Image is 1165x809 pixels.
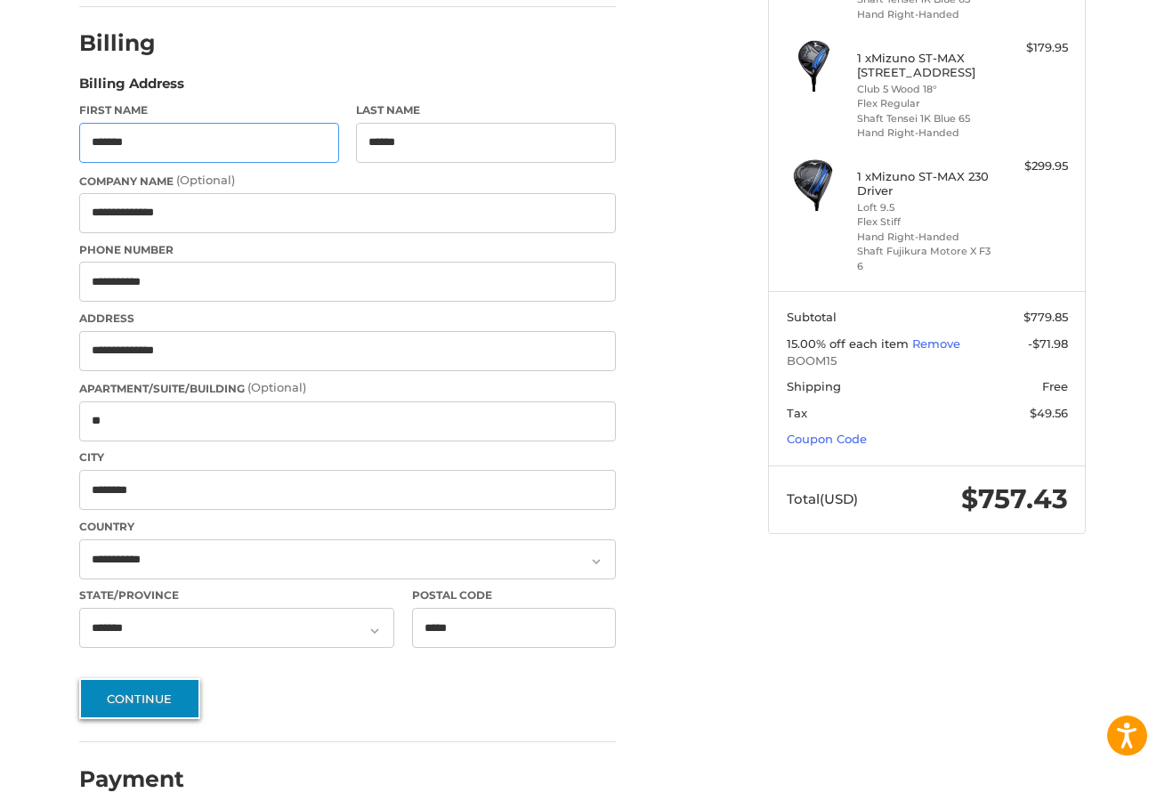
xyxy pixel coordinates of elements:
label: Apartment/Suite/Building [79,379,616,397]
span: Shipping [787,379,841,393]
legend: Billing Address [79,74,184,102]
span: 15.00% off each item [787,336,912,351]
small: (Optional) [247,380,306,394]
h4: 1 x Mizuno ST-MAX [STREET_ADDRESS] [857,51,993,80]
span: Free [1042,379,1068,393]
label: Phone Number [79,242,616,258]
li: Hand Right-Handed [857,125,993,141]
div: $299.95 [998,158,1068,175]
span: $49.56 [1030,406,1068,420]
li: Flex Stiff [857,214,993,230]
span: $757.43 [961,482,1068,515]
label: Address [79,311,616,327]
label: Postal Code [412,587,617,603]
span: $779.85 [1023,310,1068,324]
span: Total (USD) [787,490,858,507]
li: Shaft Fujikura Motore X F3 6 [857,244,993,273]
label: City [79,449,616,465]
li: Hand Right-Handed [857,230,993,245]
iframe: Google Customer Reviews [1018,761,1165,809]
li: Hand Right-Handed [857,7,993,22]
label: Company Name [79,172,616,190]
label: State/Province [79,587,394,603]
h4: 1 x Mizuno ST-MAX 230 Driver [857,169,993,198]
li: Shaft Tensei 1K Blue 65 [857,111,993,126]
li: Club 5 Wood 18° [857,82,993,97]
li: Loft 9.5 [857,200,993,215]
h2: Billing [79,29,183,57]
span: Subtotal [787,310,837,324]
small: (Optional) [176,173,235,187]
a: Remove [912,336,960,351]
li: Flex Regular [857,96,993,111]
div: $179.95 [998,39,1068,57]
span: -$71.98 [1028,336,1068,351]
h2: Payment [79,765,184,793]
button: Continue [79,678,200,719]
span: Tax [787,406,807,420]
a: Coupon Code [787,432,867,446]
label: Country [79,519,616,535]
label: First Name [79,102,339,118]
span: BOOM15 [787,352,1068,370]
label: Last Name [356,102,616,118]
